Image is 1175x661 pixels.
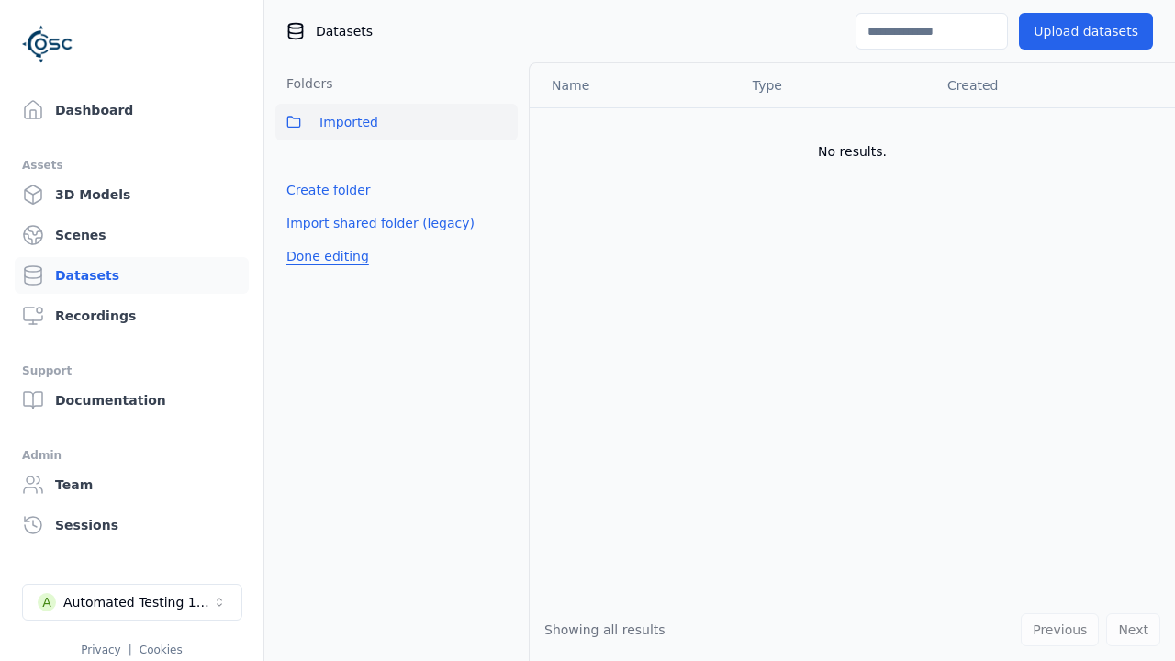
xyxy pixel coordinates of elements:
span: Datasets [316,22,373,40]
a: Sessions [15,507,249,543]
a: Dashboard [15,92,249,129]
span: Imported [319,111,378,133]
a: Datasets [15,257,249,294]
div: Automated Testing 1 - Playwright [63,593,212,611]
span: | [129,644,132,656]
button: Imported [275,104,518,140]
a: Recordings [15,297,249,334]
a: Import shared folder (legacy) [286,214,475,232]
button: Upload datasets [1019,13,1153,50]
a: 3D Models [15,176,249,213]
a: Privacy [81,644,120,656]
div: Assets [22,154,241,176]
button: Done editing [275,240,380,273]
button: Import shared folder (legacy) [275,207,486,240]
th: Type [738,63,933,107]
div: Support [22,360,241,382]
th: Name [530,63,738,107]
a: Create folder [286,181,371,199]
a: Documentation [15,382,249,419]
th: Created [933,63,1146,107]
button: Select a workspace [22,584,242,621]
div: A [38,593,56,611]
td: No results. [530,107,1175,196]
a: Cookies [140,644,183,656]
button: Create folder [275,174,382,207]
h3: Folders [275,74,333,93]
span: Showing all results [544,622,666,637]
div: Admin [22,444,241,466]
a: Team [15,466,249,503]
img: Logo [22,18,73,70]
a: Scenes [15,217,249,253]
